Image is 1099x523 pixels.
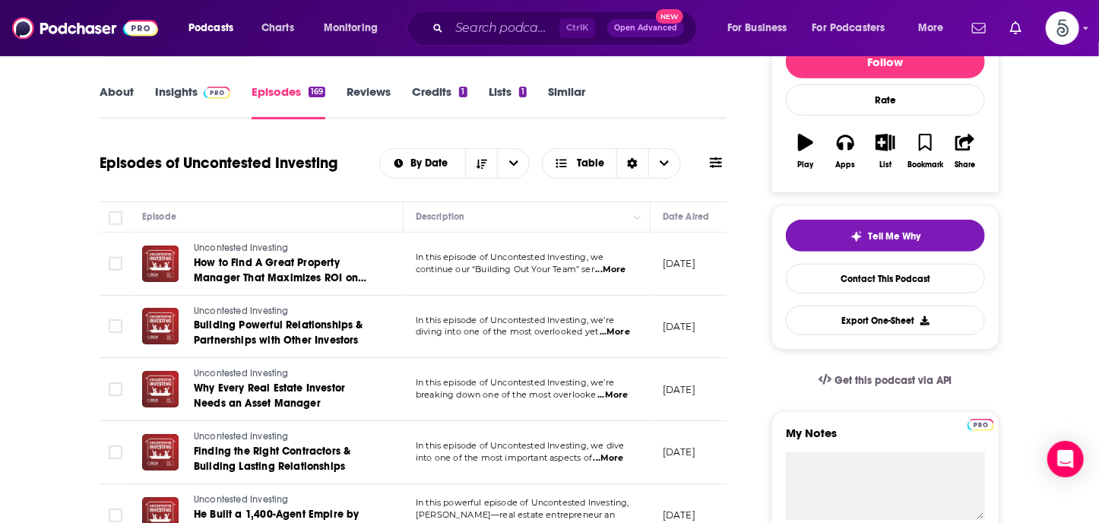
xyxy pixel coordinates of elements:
span: In this episode of Uncontested Investing, we’re [416,377,614,388]
img: User Profile [1046,11,1079,45]
input: Search podcasts, credits, & more... [449,16,559,40]
button: List [866,124,905,179]
span: For Podcasters [812,17,885,39]
div: Open Intercom Messenger [1047,441,1084,477]
button: Export One-Sheet [786,306,985,335]
a: Credits1 [412,84,467,119]
span: More [918,17,944,39]
button: Sort Direction [465,149,497,178]
span: ...More [594,452,624,464]
div: List [879,160,892,170]
span: [PERSON_NAME]—real estate entrepreneur an [416,509,615,520]
img: Podchaser - Follow, Share and Rate Podcasts [12,14,158,43]
p: [DATE] [663,383,695,396]
span: Toggle select row [109,509,122,522]
div: 1 [459,87,467,97]
span: breaking down one of the most overlooke [416,389,597,400]
span: Why Every Real Estate Investor Needs an Asset Manager [194,382,345,410]
span: Table [577,158,604,169]
a: Uncontested Investing [194,367,376,381]
a: Lists1 [489,84,527,119]
button: open menu [313,16,397,40]
button: open menu [178,16,253,40]
span: In this episode of Uncontested Investing, we [416,252,604,262]
span: Finding the Right Contractors & Building Lasting Relationships [194,445,350,473]
span: Uncontested Investing [194,368,289,379]
div: Bookmark [907,160,943,170]
button: open menu [717,16,806,40]
button: open menu [803,16,907,40]
p: [DATE] [663,445,695,458]
span: Tell Me Why [869,230,921,242]
button: Open AdvancedNew [607,19,684,37]
a: Finding the Right Contractors & Building Lasting Relationships [194,444,376,474]
span: Uncontested Investing [194,494,289,505]
label: My Notes [786,426,985,452]
button: tell me why sparkleTell Me Why [786,220,985,252]
button: Column Actions [629,208,647,227]
span: Logged in as Spiral5-G2 [1046,11,1079,45]
div: Episode [142,208,176,226]
div: Rate [786,84,985,116]
span: Toggle select row [109,257,122,271]
button: Show profile menu [1046,11,1079,45]
span: Open Advanced [614,24,677,32]
button: open menu [907,16,963,40]
a: Episodes169 [252,84,325,119]
span: ...More [600,326,630,338]
span: Toggle select row [109,382,122,396]
button: Bookmark [905,124,945,179]
p: [DATE] [663,257,695,270]
button: open menu [497,149,529,178]
a: Show notifications dropdown [966,15,992,41]
span: Monitoring [324,17,378,39]
img: Podchaser Pro [204,87,230,99]
div: Search podcasts, credits, & more... [422,11,711,46]
span: Toggle select row [109,319,122,333]
span: Charts [261,17,294,39]
p: [DATE] [663,509,695,521]
span: Ctrl K [559,18,595,38]
div: 169 [309,87,325,97]
h1: Episodes of Uncontested Investing [100,154,337,173]
span: How to Find A Great Property Manager That Maximizes ROI on Your Investment Properties [194,256,366,300]
img: Podchaser Pro [968,419,994,431]
span: continue our “Building Out Your Team” ser [416,264,594,274]
a: How to Find A Great Property Manager That Maximizes ROI on Your Investment Properties [194,255,376,286]
div: 1 [519,87,527,97]
span: In this powerful episode of Uncontested Investing, [416,497,629,508]
a: Uncontested Investing [194,493,376,507]
span: Toggle select row [109,445,122,459]
a: Similar [548,84,585,119]
p: [DATE] [663,320,695,333]
div: Sort Direction [616,149,648,178]
span: Building Powerful Relationships & Partnerships with Other Investors [194,319,363,347]
button: open menu [380,158,466,169]
a: Pro website [968,417,994,431]
div: Date Aired [663,208,709,226]
span: into one of the most important aspects of [416,452,592,463]
a: Uncontested Investing [194,305,376,319]
span: Uncontested Investing [194,242,289,253]
a: Building Powerful Relationships & Partnerships with Other Investors [194,318,376,348]
div: Play [798,160,814,170]
span: In this episode of Uncontested Investing, we’re [416,315,614,325]
div: Apps [836,160,856,170]
span: New [656,9,683,24]
span: diving into one of the most overlooked yet [416,326,598,337]
button: Share [945,124,985,179]
img: tell me why sparkle [850,230,863,242]
button: Choose View [542,148,681,179]
span: By Date [410,158,453,169]
button: Follow [786,45,985,78]
span: ...More [597,389,628,401]
a: Why Every Real Estate Investor Needs an Asset Manager [194,381,376,411]
a: InsightsPodchaser Pro [155,84,230,119]
span: Get this podcast via API [835,374,952,387]
span: ...More [596,264,626,276]
a: Reviews [347,84,391,119]
a: Uncontested Investing [194,242,376,255]
a: Charts [252,16,303,40]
